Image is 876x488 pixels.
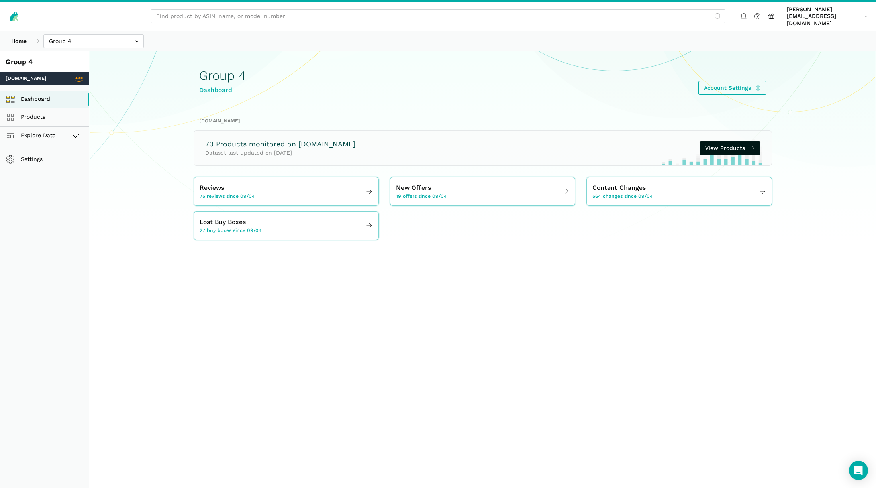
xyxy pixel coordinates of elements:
[199,118,766,125] h2: [DOMAIN_NAME]
[200,183,224,193] span: Reviews
[390,180,575,203] a: New Offers 19 offers since 09/04
[396,193,447,200] span: 19 offers since 09/04
[151,9,725,23] input: Find product by ASIN, name, or model number
[787,6,862,27] span: [PERSON_NAME][EMAIL_ADDRESS][DOMAIN_NAME]
[396,183,431,193] span: New Offers
[587,180,771,203] a: Content Changes 564 changes since 09/04
[592,193,653,200] span: 564 changes since 09/04
[200,217,246,227] span: Lost Buy Boxes
[200,227,262,234] span: 27 buy boxes since 09/04
[194,180,378,203] a: Reviews 75 reviews since 09/04
[705,144,745,152] span: View Products
[200,193,255,200] span: 75 reviews since 09/04
[199,69,246,83] h1: Group 4
[205,139,355,149] h3: 70 Products monitored on [DOMAIN_NAME]
[6,57,83,67] div: Group 4
[592,183,646,193] span: Content Changes
[698,81,766,95] a: Account Settings
[205,149,355,157] p: Dataset last updated on [DATE]
[784,4,870,28] a: [PERSON_NAME][EMAIL_ADDRESS][DOMAIN_NAME]
[6,75,47,82] span: [DOMAIN_NAME]
[849,461,868,480] div: Open Intercom Messenger
[194,214,378,237] a: Lost Buy Boxes 27 buy boxes since 09/04
[6,34,32,48] a: Home
[8,131,56,140] span: Explore Data
[700,141,760,155] a: View Products
[43,34,144,48] input: Group 4
[199,85,246,95] div: Dashboard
